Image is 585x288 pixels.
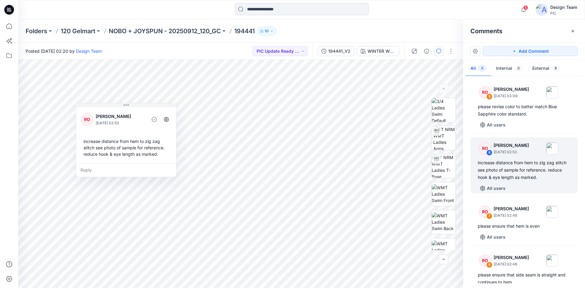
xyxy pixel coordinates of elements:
p: [PERSON_NAME] [96,113,145,120]
p: [DATE] 02:53 [494,149,529,155]
span: 9 [552,65,560,71]
p: 194441 [234,27,255,35]
img: WMT Ladies Swim Front [432,184,456,204]
p: [PERSON_NAME] [494,142,529,149]
button: Details [422,46,431,56]
img: TT NRM WMT Ladies T-Pose [432,154,456,178]
div: PIC [550,11,577,16]
button: WINTER WHITE [357,46,399,56]
div: RO [479,142,491,155]
p: All users [487,121,505,129]
div: 194441_V2 [328,48,350,55]
div: Design Team [550,4,577,11]
div: please ensure that side seam is straight and continues to hem [478,271,570,286]
a: NOBO + JOYSPUN - 20250912_120_GC [109,27,221,35]
img: TT NRM WMT Ladies Arms Down [433,126,456,150]
button: 10 [257,27,276,35]
span: 9 [478,65,486,71]
div: please ensure that hem is even [478,222,570,230]
p: [PERSON_NAME] [494,86,529,93]
p: [DATE] 02:53 [96,120,145,126]
p: All users [487,233,505,241]
div: 6 [486,262,492,268]
button: Add Comment [483,46,578,56]
img: WMT Ladies Swim Back [432,212,456,232]
div: please revise color to better match Blue Sapphire color standard. [478,103,570,118]
img: avatar [536,4,548,16]
button: External [527,61,565,76]
button: All [466,61,491,76]
img: WMT Ladies Swim Left [432,240,456,260]
p: [DATE] 02:49 [494,212,529,219]
button: All users [478,120,508,130]
div: increase distance from hem to zig zag stitch see photo of sample for reference. reduce hook & eye... [81,136,171,160]
p: 10 [265,28,269,34]
div: Reply [76,163,176,177]
a: Folders [26,27,47,35]
button: Internal [491,61,527,76]
button: All users [478,232,508,242]
div: WINTER WHITE [367,48,395,55]
div: 7 [486,213,492,219]
span: 8 [523,5,528,10]
div: RO [479,206,491,218]
button: 194441_V2 [317,46,354,56]
p: [PERSON_NAME] [494,254,529,261]
a: Design Team [76,48,102,54]
img: 3/4 Ladies Swim Default [432,98,456,122]
div: RO [479,86,491,98]
h2: Comments [470,27,502,35]
div: 8 [486,150,492,156]
a: 120 Gelmart [61,27,95,35]
button: All users [478,183,508,193]
div: RO [479,254,491,267]
div: 9 [486,94,492,100]
p: [DATE] 02:48 [494,261,529,267]
p: All users [487,185,505,192]
span: Posted [DATE] 02:20 by [26,48,102,54]
p: [DATE] 03:09 [494,93,529,99]
div: increase distance from hem to zig zag stitch see photo of sample for reference. reduce hook & eye... [478,159,570,181]
span: 0 [515,65,523,71]
div: RO [81,113,93,126]
p: [PERSON_NAME] [494,205,529,212]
